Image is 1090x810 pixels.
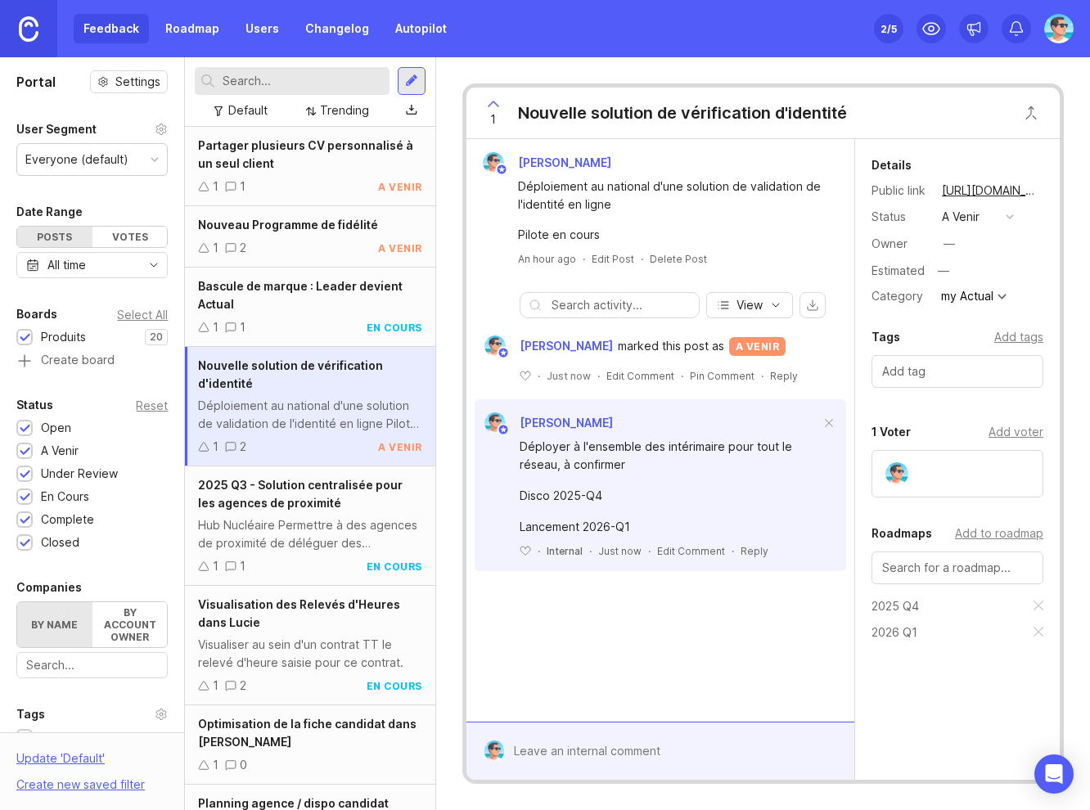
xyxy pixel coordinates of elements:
div: Details [872,155,912,175]
div: Owner [872,235,929,253]
span: Partager plusieurs CV personnalisé à un seul client [198,138,413,170]
div: Boards [16,304,57,324]
img: Benjamin Hareau [885,462,908,485]
div: Under Review [41,465,118,483]
a: 2026 Q1 [872,623,917,641]
div: Produits [41,328,86,346]
span: [PERSON_NAME] [520,416,613,430]
span: View [736,297,763,313]
div: Nouvelle solution de vérification d'identité [518,101,847,124]
input: Search... [223,72,382,90]
span: Visualisation des Relevés d'Heures dans Lucie [198,597,400,629]
span: Optimisation de la fiche candidat dans [PERSON_NAME] [198,717,417,749]
div: Pin Comment [690,369,754,383]
input: Add tag [882,362,1033,380]
div: 1 [213,178,218,196]
div: 1 [240,318,245,336]
div: a venir [942,208,980,226]
div: Update ' Default ' [16,749,105,776]
div: Default [228,101,268,119]
div: Create new saved filter [16,776,145,794]
a: An hour ago [518,252,576,266]
div: · [761,369,763,383]
div: 1 [213,318,218,336]
div: Reply [770,369,798,383]
div: Déployer à l'ensemble des intérimaire pour tout le réseau, à confirmer [520,438,820,474]
div: · [732,544,734,558]
div: Déploiement au national d'une solution de validation de l'identité en ligne Pilote en cours [198,397,421,433]
h1: Portal [16,72,56,92]
div: Everyone (default) [25,151,128,169]
input: Search... [26,656,158,674]
img: member badge [495,164,507,176]
div: 1 [213,557,218,575]
div: 2 [240,239,246,257]
span: [PERSON_NAME] [520,337,613,355]
button: Close button [1015,97,1047,129]
a: Benjamin Hareau[PERSON_NAME] [473,152,624,173]
div: a venir [378,440,422,454]
div: 0 [240,756,247,774]
div: 1 [240,557,245,575]
div: Trending [320,101,369,119]
div: Category [872,287,929,305]
label: By name [17,602,92,647]
div: Select All [117,310,168,319]
div: Delete Post [650,252,707,266]
div: · [583,252,585,266]
div: · [597,369,600,383]
span: Planning agence / dispo candidat [198,796,389,810]
div: Disco 2025-Q4 [520,487,820,505]
span: Settings [115,74,160,90]
img: Benjamin Hareau [483,152,504,173]
img: member badge [497,424,509,436]
p: 20 [150,331,163,344]
div: 1 [213,677,218,695]
button: export comments [799,292,826,318]
div: — [944,235,955,253]
button: 2/5 [874,14,903,43]
div: Posts without tags [41,728,142,746]
input: Search activity... [552,296,691,314]
a: Benjamin Hareau[PERSON_NAME] [475,335,618,357]
div: Lancement 2026-Q1 [520,518,820,536]
a: Nouveau Programme de fidélité12a venir [185,206,435,268]
a: 2025 Q4 [872,597,919,615]
a: Visualisation des Relevés d'Heures dans LucieVisualiser au sein d'un contrat TT le relevé d'heure... [185,586,435,705]
div: · [641,252,643,266]
button: Settings [90,70,168,93]
div: Tags [872,327,900,347]
label: By account owner [92,602,168,647]
svg: toggle icon [141,259,167,272]
span: Nouvelle solution de vérification d'identité [198,358,383,390]
div: Visualiser au sein d'un contrat TT le relevé d'heure saisie pour ce contrat. [198,636,421,672]
div: Add voter [989,423,1043,441]
img: Benjamin Hareau [1044,14,1074,43]
div: 1 [213,756,218,774]
div: a venir [378,241,422,255]
div: Status [16,395,53,415]
div: Hub Nucléaire Permettre à des agences de proximité de déléguer des intérimaires pour des clients ... [198,516,421,552]
div: — [933,260,954,281]
div: Déploiement au national d'une solution de validation de l'identité en ligne [518,178,822,214]
div: · [538,369,540,383]
div: · [538,544,540,558]
div: User Segment [16,119,97,139]
div: Edit Comment [657,544,725,558]
div: Open [41,419,71,437]
a: Changelog [295,14,379,43]
div: Add tags [994,328,1043,346]
button: View [706,292,793,318]
div: Add to roadmap [955,524,1043,542]
div: · [681,369,683,383]
span: 2025 Q3 - Solution centralisée pour les agences de proximité [198,478,403,510]
div: Pilote en cours [518,226,822,244]
a: 2025 Q3 - Solution centralisée pour les agences de proximitéHub Nucléaire Permettre à des agences... [185,466,435,586]
div: Votes [92,227,168,247]
div: En Cours [41,488,89,506]
div: Complete [41,511,94,529]
a: Autopilot [385,14,457,43]
a: Roadmap [155,14,229,43]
